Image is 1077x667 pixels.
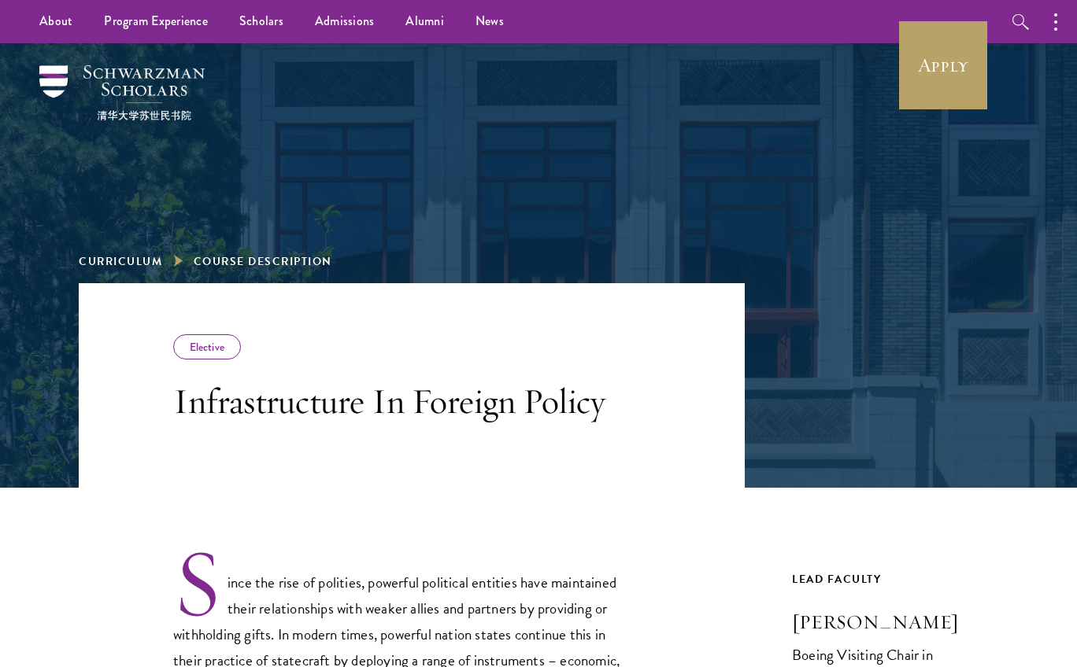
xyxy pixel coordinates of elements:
[194,253,332,270] span: Course Description
[39,65,205,120] img: Schwarzman Scholars
[173,334,241,359] div: Elective
[899,21,987,109] a: Apply
[173,379,622,423] h3: Infrastructure In Foreign Policy
[792,609,998,636] h3: [PERSON_NAME]
[792,569,998,589] div: Lead Faculty
[79,253,162,270] a: Curriculum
